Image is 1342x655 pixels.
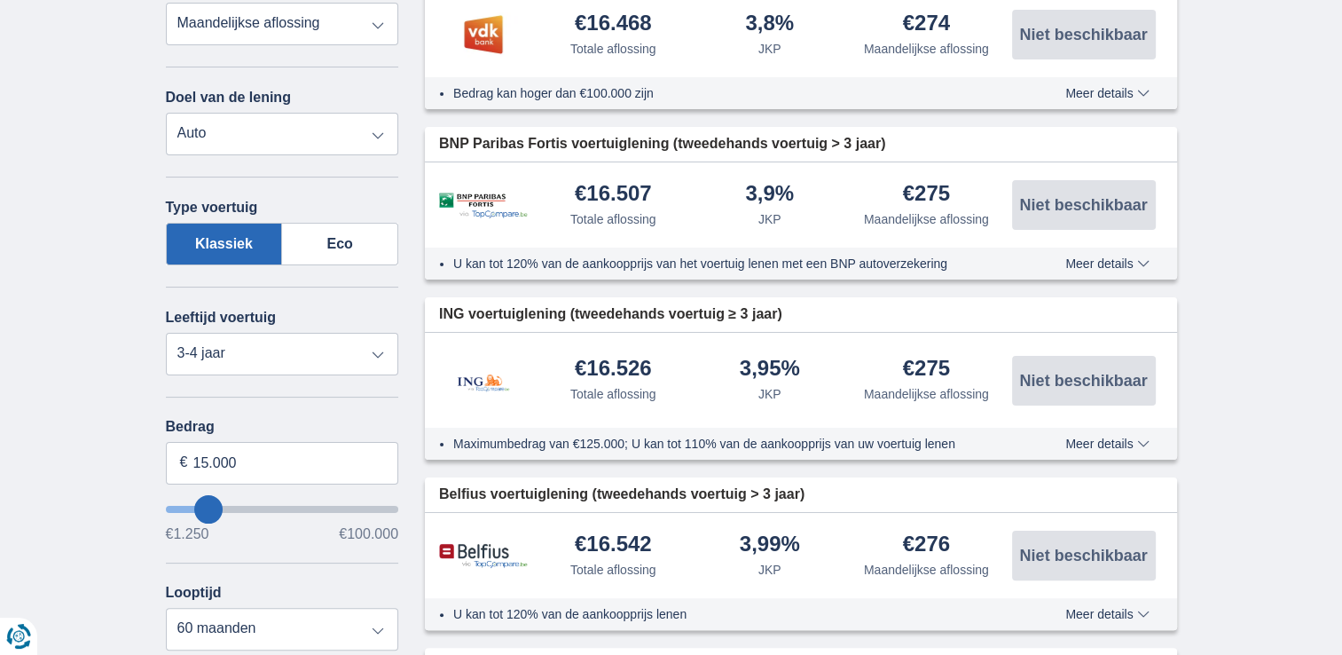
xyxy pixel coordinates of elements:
label: Bedrag [166,419,399,435]
span: €1.250 [166,527,209,541]
div: Totale aflossing [570,40,656,58]
label: Looptijd [166,585,222,601]
li: U kan tot 120% van de aankoopprijs van het voertuig lenen met een BNP autoverzekering [453,255,1001,272]
div: Maandelijkse aflossing [864,561,989,579]
span: Meer details [1065,257,1149,270]
div: €16.526 [575,358,652,382]
span: €100.000 [339,527,398,541]
img: product.pl.alt VDK bank [439,12,528,57]
label: Doel van de lening [166,90,291,106]
label: Type voertuig [166,200,258,216]
img: product.pl.alt BNP Paribas Fortis [439,193,528,218]
button: Meer details [1052,607,1162,621]
label: Leeftijd voertuig [166,310,276,326]
div: Maandelijkse aflossing [864,385,989,403]
div: 3,8% [745,12,794,36]
span: Meer details [1065,608,1149,620]
img: product.pl.alt Belfius [439,543,528,569]
div: 3,9% [745,183,794,207]
span: Niet beschikbaar [1019,373,1147,389]
button: Niet beschikbaar [1012,531,1156,580]
span: € [180,453,188,473]
button: Meer details [1052,256,1162,271]
div: 3,99% [740,533,800,557]
div: Maandelijkse aflossing [864,40,989,58]
div: JKP [758,210,781,228]
div: €276 [903,533,950,557]
span: ING voertuiglening (tweedehands voertuig ≥ 3 jaar) [439,304,782,325]
div: €274 [903,12,950,36]
div: 3,95% [740,358,800,382]
div: €275 [903,358,950,382]
div: Totale aflossing [570,385,656,403]
div: €16.468 [575,12,652,36]
button: Niet beschikbaar [1012,10,1156,59]
div: JKP [758,40,781,58]
span: Niet beschikbaar [1019,197,1147,213]
button: Meer details [1052,437,1162,451]
div: Maandelijkse aflossing [864,210,989,228]
div: €16.507 [575,183,652,207]
div: JKP [758,561,781,579]
span: Meer details [1065,87,1149,99]
span: Meer details [1065,438,1149,450]
li: Maximumbedrag van €125.000; U kan tot 110% van de aankoopprijs van uw voertuig lenen [453,435,1001,453]
div: €16.542 [575,533,652,557]
label: Klassiek [166,223,283,265]
button: Meer details [1052,86,1162,100]
div: Totale aflossing [570,210,656,228]
li: Bedrag kan hoger dan €100.000 zijn [453,84,1001,102]
div: €275 [903,183,950,207]
div: Totale aflossing [570,561,656,579]
span: Belfius voertuiglening (tweedehands voertuig > 3 jaar) [439,485,804,505]
span: BNP Paribas Fortis voertuiglening (tweedehands voertuig > 3 jaar) [439,134,885,154]
label: Eco [282,223,398,265]
button: Niet beschikbaar [1012,180,1156,230]
span: Niet beschikbaar [1019,27,1147,43]
span: Niet beschikbaar [1019,548,1147,564]
input: wantToBorrow [166,506,399,513]
div: JKP [758,385,781,403]
li: U kan tot 120% van de aankoopprijs lenen [453,605,1001,623]
img: product.pl.alt ING [439,351,528,410]
button: Niet beschikbaar [1012,356,1156,406]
